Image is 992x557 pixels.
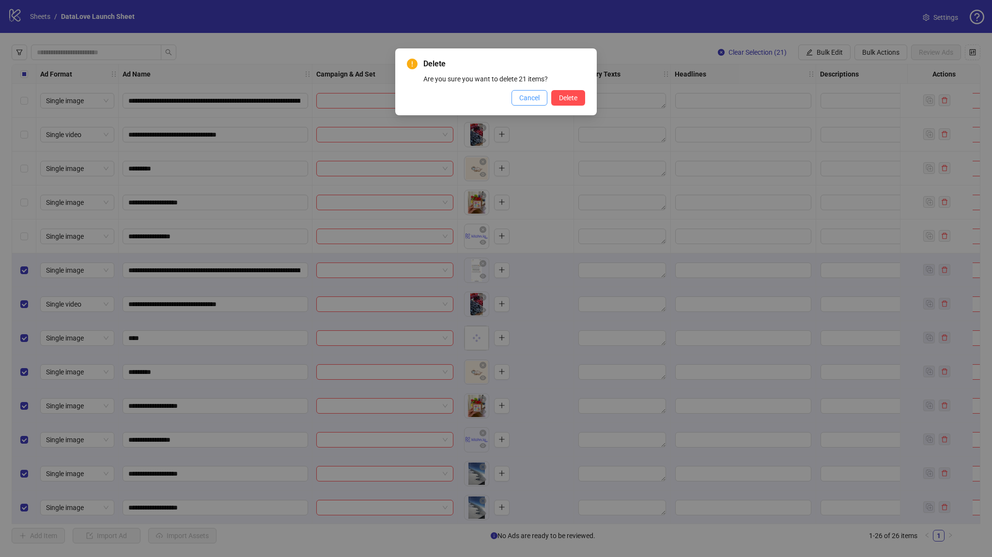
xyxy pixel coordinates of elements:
div: Are you sure you want to delete 21 items? [423,74,585,84]
span: exclamation-circle [407,59,418,69]
span: Delete [423,58,585,70]
span: Cancel [519,94,540,102]
span: Delete [559,94,577,102]
button: Cancel [511,90,547,106]
button: Delete [551,90,585,106]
